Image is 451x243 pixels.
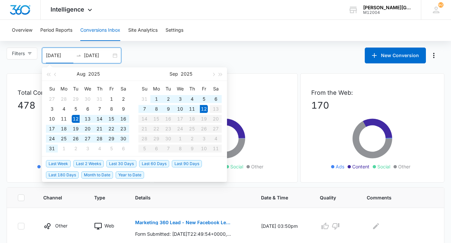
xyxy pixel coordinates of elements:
td: 2025-08-12 [70,114,82,124]
td: 2025-07-30 [82,94,94,104]
div: 4 [95,145,103,153]
td: 2025-07-27 [46,94,58,104]
td: 2025-09-03 [174,94,186,104]
div: 23 [119,125,127,133]
div: 5 [200,95,208,103]
div: 18 [60,125,68,133]
div: 31 [95,95,103,103]
th: Th [186,84,198,94]
span: Details [135,194,236,201]
td: 2025-09-06 [210,94,222,104]
div: 13 [84,115,92,123]
span: Year to Date [116,171,144,179]
td: 2025-08-15 [105,114,117,124]
p: 478 [18,98,140,112]
td: 2025-09-05 [198,94,210,104]
div: 21 [95,125,103,133]
td: 2025-08-27 [82,134,94,144]
span: Last 30 Days [106,160,136,167]
div: 8 [152,105,160,113]
button: Aug [77,67,86,81]
th: Fr [105,84,117,94]
td: 2025-08-11 [58,114,70,124]
td: 2025-08-31 [46,144,58,154]
td: 2025-09-07 [138,104,150,114]
div: 12 [200,105,208,113]
button: Edit Comments [371,221,381,231]
div: 6 [119,145,127,153]
td: 2025-09-01 [150,94,162,104]
div: 6 [84,105,92,113]
td: 2025-08-19 [70,124,82,134]
td: 2025-08-23 [117,124,129,134]
td: 2025-08-16 [117,114,129,124]
th: Mo [150,84,162,94]
button: 2025 [88,67,100,81]
button: Period Reports [40,20,72,41]
div: 20 [84,125,92,133]
button: Marketing 360 Lead - New Facebook Lead - Tennis course [GEOGRAPHIC_DATA] [PERSON_NAME] form [135,215,231,230]
button: Conversions Inbox [80,20,120,41]
div: 1 [152,95,160,103]
span: Date & Time [261,194,295,201]
div: 22 [107,125,115,133]
div: 9 [119,105,127,113]
p: 170 [311,98,433,112]
span: Content [352,163,369,170]
td: 2025-09-12 [198,104,210,114]
div: 8 [107,105,115,113]
td: 2025-08-14 [94,114,105,124]
span: Comments [367,194,424,201]
div: 11 [188,105,196,113]
div: notifications count [438,2,443,8]
div: 29 [72,95,80,103]
span: Last Week [46,160,71,167]
td: 2025-09-06 [117,144,129,154]
div: 28 [95,135,103,143]
div: 1 [60,145,68,153]
button: Overview [12,20,32,41]
span: Social [377,163,390,170]
div: 3 [84,145,92,153]
span: Last 90 Days [172,160,202,167]
div: 15 [107,115,115,123]
td: 2025-08-07 [94,104,105,114]
div: 3 [176,95,184,103]
div: 17 [48,125,56,133]
span: Last 60 Days [139,160,169,167]
input: End date [84,52,111,59]
td: 2025-08-06 [82,104,94,114]
div: 3 [48,105,56,113]
td: 2025-07-31 [94,94,105,104]
td: 2025-09-01 [58,144,70,154]
button: Settings [166,20,183,41]
p: Other [55,222,67,229]
td: 2025-08-30 [117,134,129,144]
div: 27 [84,135,92,143]
div: 2 [119,95,127,103]
td: 2025-08-01 [105,94,117,104]
span: to [76,53,81,58]
span: Last 2 Weeks [73,160,104,167]
td: 2025-08-25 [58,134,70,144]
div: 30 [84,95,92,103]
div: 25 [60,135,68,143]
p: From the Web: [311,88,433,97]
td: 2025-09-10 [174,104,186,114]
p: Marketing 360 Lead - New Facebook Lead - Tennis course [GEOGRAPHIC_DATA] [PERSON_NAME] form [135,220,231,225]
div: 11 [60,115,68,123]
td: 2025-08-13 [82,114,94,124]
div: 7 [95,105,103,113]
th: Sa [117,84,129,94]
div: 6 [212,95,220,103]
span: Filters [12,50,25,57]
div: 24 [48,135,56,143]
td: 2025-08-29 [105,134,117,144]
td: 2025-07-29 [70,94,82,104]
span: Intelligence [51,6,84,13]
div: 30 [119,135,127,143]
span: swap-right [76,53,81,58]
td: 2025-08-17 [46,124,58,134]
div: 5 [72,105,80,113]
div: 1 [107,95,115,103]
